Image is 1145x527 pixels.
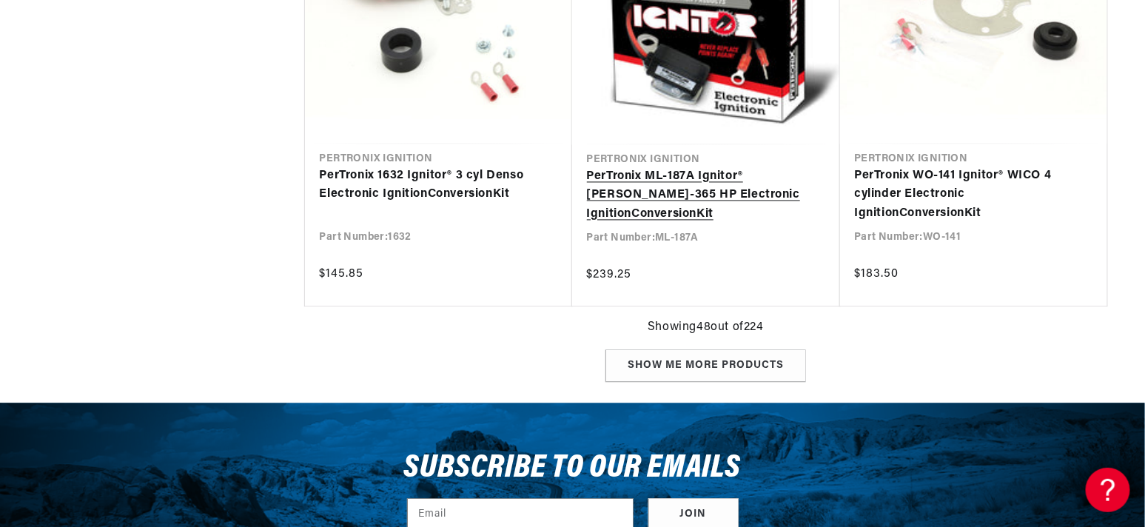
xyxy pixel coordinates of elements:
[855,167,1092,224] a: PerTronix WO-141 Ignitor® WICO 4 cylinder Electronic IgnitionConversionKit
[320,167,557,205] a: PerTronix 1632 Ignitor® 3 cyl Denso Electronic IgnitionConversionKit
[587,168,825,225] a: PerTronix ML-187A Ignitor® [PERSON_NAME]-365 HP Electronic IgnitionConversionKit
[605,350,806,383] div: Show me more products
[648,319,764,338] span: Showing 48 out of 224
[404,455,742,483] h3: Subscribe to our emails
